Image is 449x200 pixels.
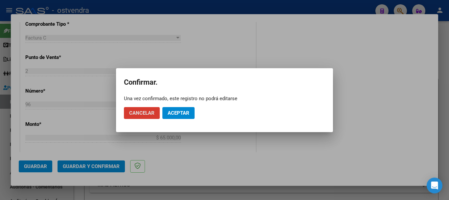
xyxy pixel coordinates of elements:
[162,107,195,119] button: Aceptar
[124,95,325,102] div: Una vez confirmado, este registro no podrá editarse
[168,110,189,116] span: Aceptar
[427,178,442,193] div: Open Intercom Messenger
[124,107,160,119] button: Cancelar
[129,110,154,116] span: Cancelar
[124,76,325,89] h2: Confirmar.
